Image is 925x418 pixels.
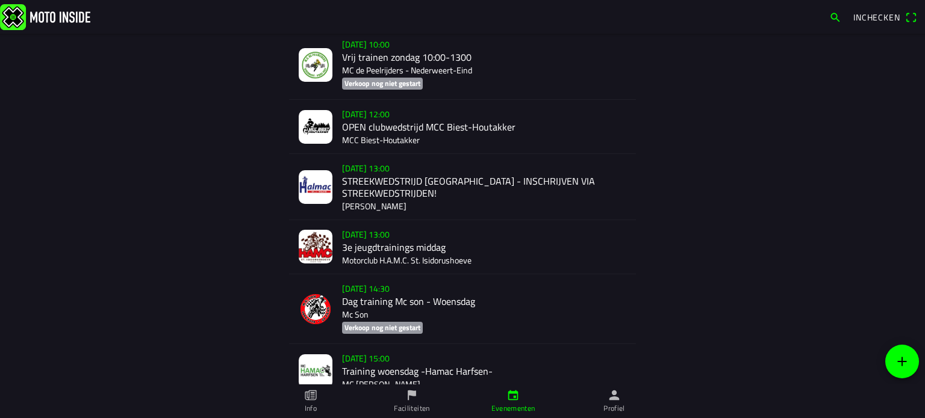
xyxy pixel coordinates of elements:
[299,354,332,388] img: NU3AGTBTVFm7LqSqIvDsjIgH371oKm4dfYUw9WEY.jpg
[289,220,636,274] a: [DATE] 13:003e jeugdtrainings middagMotorclub H.A.M.C. St. Isidorushoeve
[299,292,332,326] img: sfRBxcGZmvZ0K6QUyq9TbY0sbKJYVDoKWVN9jkDZ.png
[823,7,847,27] a: search
[853,11,900,23] span: Inchecken
[405,389,419,402] ion-icon: flag
[491,403,535,414] ion-label: Evenementen
[304,389,317,402] ion-icon: paper
[394,403,429,414] ion-label: Faciliteiten
[289,344,636,398] a: [DATE] 15:00Training woensdag -Hamac Harfsen-MC [PERSON_NAME]
[305,403,317,414] ion-label: Info
[608,389,621,402] ion-icon: person
[603,403,625,414] ion-label: Profiel
[289,100,636,154] a: [DATE] 12:00OPEN clubwedstrijd MCC Biest-HoutakkerMCC Biest-Houtakker
[299,230,332,263] img: ia8AkugprOSclXdcDanHFTnKAijVVPYKKWl1brJ3.jpg
[289,30,636,100] a: [DATE] 10:00Vrij trainen zondag 10:00-1300MC de Peelrijders - Nederweert-EindVerkoop nog niet ges...
[289,154,636,220] a: [DATE] 13:00STREEKWEDSTRIJD [GEOGRAPHIC_DATA] - INSCHRIJVEN VIA STREEKWEDSTRIJDEN![PERSON_NAME]
[847,7,923,27] a: Incheckenqr scanner
[506,389,520,402] ion-icon: calendar
[299,110,332,144] img: ln5vh1jYKP1zZt04sAJrH4XpnbxKpO6lMUbCIFO8.jpg
[299,48,332,82] img: V2K3oevMBGF7WjNhgUkIezFLPwkwapaIu5gWaqL2.jpg
[289,274,636,344] a: [DATE] 14:30Dag training Mc son - WoensdagMc SonVerkoop nog niet gestart
[299,170,332,204] img: lIi8TNAAqHcHkSkM4FLnWFRZNSzQoieEBZZAxkti.jpeg
[895,354,909,369] ion-icon: add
